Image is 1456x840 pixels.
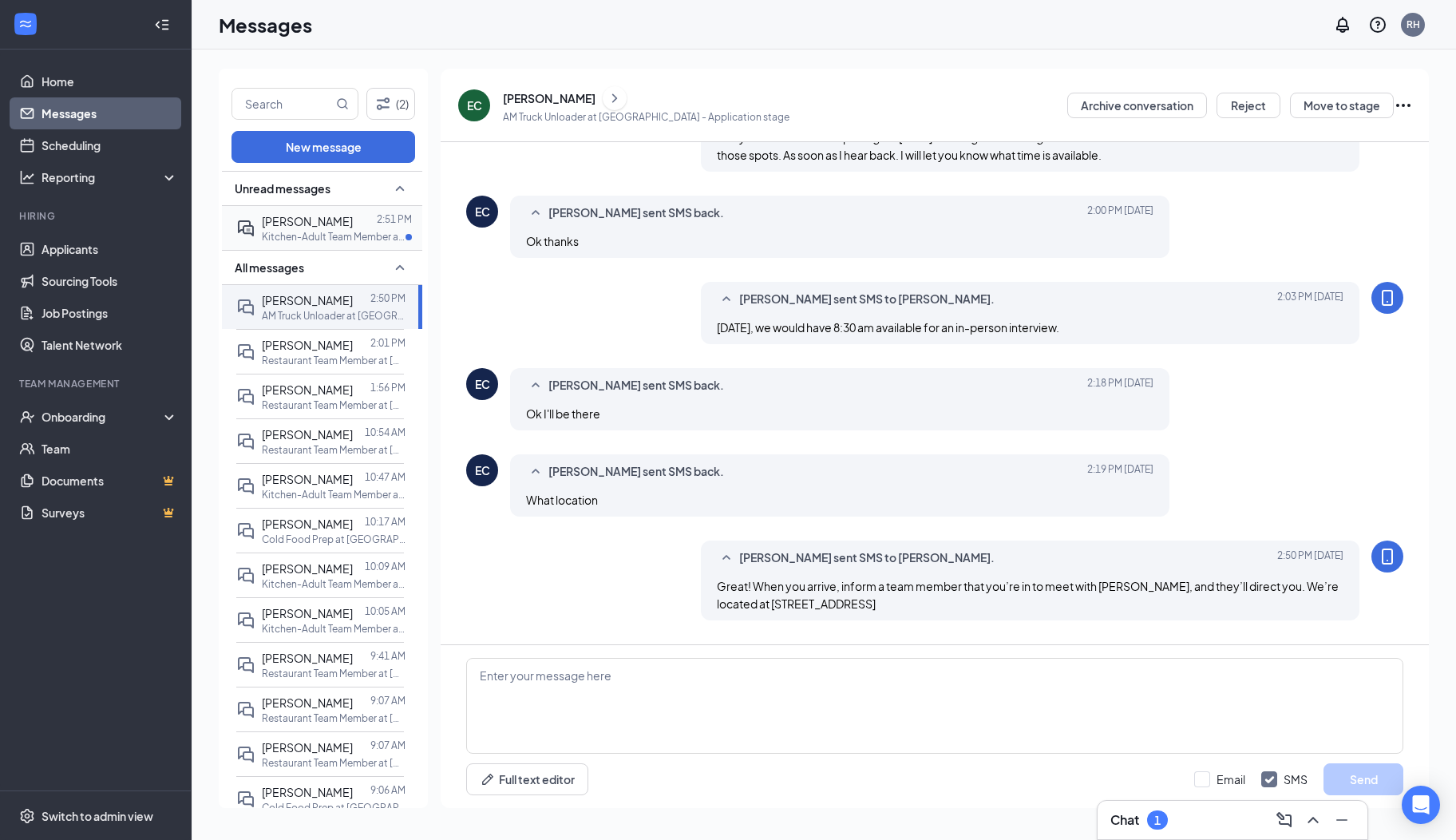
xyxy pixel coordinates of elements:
[42,297,178,329] a: Job Postings
[262,667,406,680] p: Restaurant Team Member at [GEOGRAPHIC_DATA]
[262,577,406,591] p: Kitchen-Adult Team Member at [GEOGRAPHIC_DATA]
[236,432,255,451] svg: DoubleChat
[42,233,178,265] a: Applicants
[1217,93,1280,118] button: Reject
[42,65,178,97] a: Home
[370,291,406,305] p: 2:50 PM
[42,433,178,465] a: Team
[1277,549,1343,568] span: [DATE] 2:50 PM
[365,426,406,439] p: 10:54 AM
[236,387,255,406] svg: DoubleChat
[236,611,255,630] svg: DoubleChat
[235,180,330,196] span: Unread messages
[235,260,304,275] span: All messages
[231,131,415,163] button: New message
[18,16,34,32] svg: WorkstreamLogo
[1087,376,1153,395] span: [DATE] 2:18 PM
[1304,810,1323,830] svg: ChevronUp
[262,711,406,725] p: Restaurant Team Member at [GEOGRAPHIC_DATA]
[262,651,353,665] span: [PERSON_NAME]
[1332,810,1351,830] svg: Minimize
[262,309,406,323] p: AM Truck Unloader at [GEOGRAPHIC_DATA]
[390,258,409,277] svg: SmallChevronUp
[262,230,406,244] p: Kitchen-Adult Team Member at [GEOGRAPHIC_DATA]
[262,561,353,576] span: [PERSON_NAME]
[236,656,255,675] svg: DoubleChat
[377,212,412,226] p: 2:51 PM
[466,763,588,795] button: Full text editorPen
[236,790,255,809] svg: DoubleChat
[365,515,406,529] p: 10:17 AM
[526,462,545,481] svg: SmallChevronUp
[19,377,175,390] div: Team Management
[262,756,406,770] p: Restaurant Team Member at [GEOGRAPHIC_DATA]
[370,739,406,752] p: 9:07 AM
[236,219,255,238] svg: ActiveDoubleChat
[475,462,490,478] div: EC
[475,376,490,392] div: EC
[236,298,255,317] svg: DoubleChat
[548,462,724,481] span: [PERSON_NAME] sent SMS back.
[717,290,736,309] svg: SmallChevronUp
[19,808,35,824] svg: Settings
[1277,290,1343,309] span: [DATE] 2:03 PM
[262,533,406,546] p: Cold Food Prep at [GEOGRAPHIC_DATA]
[42,497,178,529] a: SurveysCrown
[19,209,175,223] div: Hiring
[42,808,153,824] div: Switch to admin view
[42,129,178,161] a: Scheduling
[236,745,255,764] svg: DoubleChat
[262,398,406,412] p: Restaurant Team Member at [GEOGRAPHIC_DATA]
[262,382,353,397] span: [PERSON_NAME]
[1067,93,1207,118] button: Archive conversation
[365,604,406,618] p: 10:05 AM
[717,320,1059,335] span: [DATE], we would have 8:30 am available for an in-person interview.
[717,549,736,568] svg: SmallChevronUp
[1087,462,1153,481] span: [DATE] 2:19 PM
[262,427,353,442] span: [PERSON_NAME]
[607,89,623,108] svg: ChevronRight
[1275,810,1294,830] svg: ComposeMessage
[232,89,333,119] input: Search
[236,521,255,541] svg: DoubleChat
[236,477,255,496] svg: DoubleChat
[262,293,353,307] span: [PERSON_NAME]
[1290,93,1394,118] button: Move to stage
[262,695,353,710] span: [PERSON_NAME]
[1087,204,1153,223] span: [DATE] 2:00 PM
[262,801,406,814] p: Cold Food Prep at [GEOGRAPHIC_DATA]
[262,740,353,755] span: [PERSON_NAME]
[19,409,35,425] svg: UserCheck
[262,214,353,228] span: [PERSON_NAME]
[236,700,255,719] svg: DoubleChat
[236,343,255,362] svg: DoubleChat
[503,110,789,124] p: AM Truck Unloader at [GEOGRAPHIC_DATA] - Application stage
[374,94,393,113] svg: Filter
[1323,763,1403,795] button: Send
[262,785,353,799] span: [PERSON_NAME]
[526,234,579,248] span: Ok thanks
[526,376,545,395] svg: SmallChevronUp
[480,771,496,787] svg: Pen
[739,549,995,568] span: [PERSON_NAME] sent SMS to [PERSON_NAME].
[42,97,178,129] a: Messages
[503,90,595,106] div: [PERSON_NAME]
[365,470,406,484] p: 10:47 AM
[370,783,406,797] p: 9:06 AM
[1368,15,1387,34] svg: QuestionInfo
[1407,18,1420,31] div: RH
[370,336,406,350] p: 2:01 PM
[1378,547,1397,566] svg: MobileSms
[262,622,406,636] p: Kitchen-Adult Team Member at [GEOGRAPHIC_DATA]
[526,493,598,507] span: What location
[365,560,406,573] p: 10:09 AM
[526,204,545,223] svg: SmallChevronUp
[236,566,255,585] svg: DoubleChat
[1154,814,1161,827] div: 1
[262,472,353,486] span: [PERSON_NAME]
[262,488,406,501] p: Kitchen-Adult Team Member at [GEOGRAPHIC_DATA]
[19,169,35,185] svg: Analysis
[1272,807,1297,833] button: ComposeMessage
[42,409,164,425] div: Onboarding
[603,86,627,110] button: ChevronRight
